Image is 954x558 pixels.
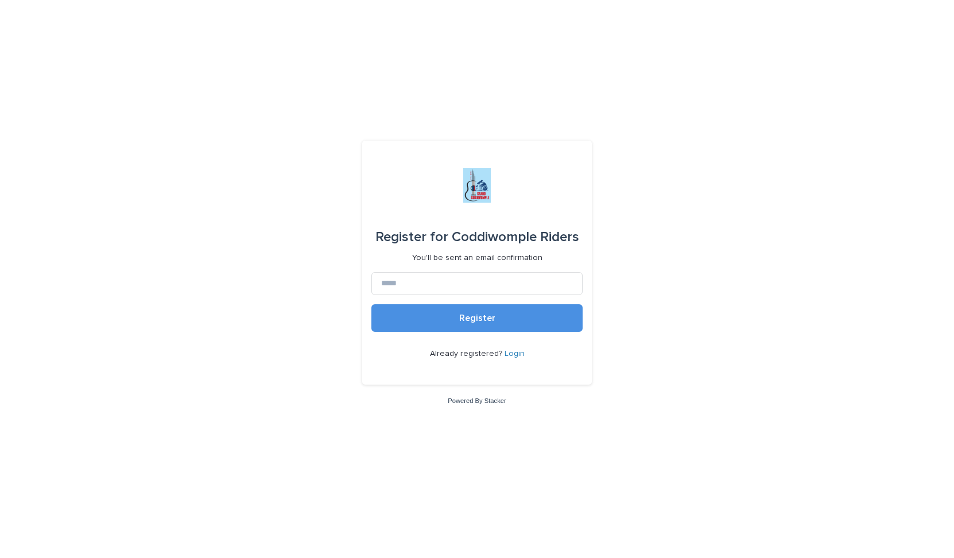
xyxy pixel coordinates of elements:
[459,313,495,323] span: Register
[505,350,525,358] a: Login
[463,168,491,203] img: jxsLJbdS1eYBI7rVAS4p
[375,221,579,253] div: Coddiwomple Riders
[448,397,506,404] a: Powered By Stacker
[375,230,448,244] span: Register for
[412,253,542,263] p: You'll be sent an email confirmation
[430,350,505,358] span: Already registered?
[371,304,583,332] button: Register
